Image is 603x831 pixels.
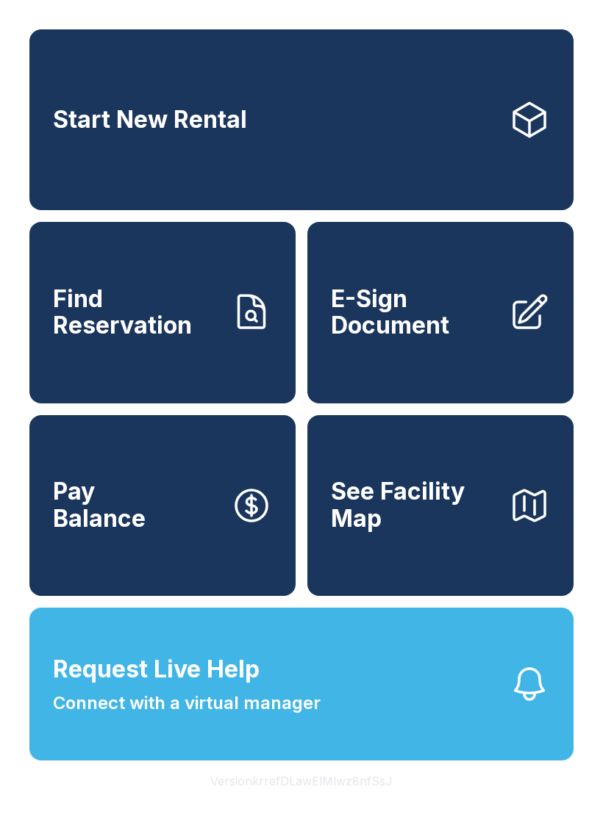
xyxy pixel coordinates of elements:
span: Find Reservation [53,286,219,339]
button: PayBalance [29,415,296,596]
a: Find Reservation [29,222,296,403]
a: Start New Rental [29,29,574,210]
button: See Facility Map [307,415,574,596]
a: E-Sign Document [307,222,574,403]
span: Pay Balance [53,478,146,532]
button: Request Live HelpConnect with a virtual manager [29,608,574,760]
button: VersionkrrefDLawElMlwz8nfSsJ [199,760,404,802]
span: See Facility Map [331,478,497,532]
span: Request Live Help [53,652,260,687]
span: Connect with a virtual manager [53,690,321,716]
span: E-Sign Document [331,286,497,339]
span: Start New Rental [53,107,247,134]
